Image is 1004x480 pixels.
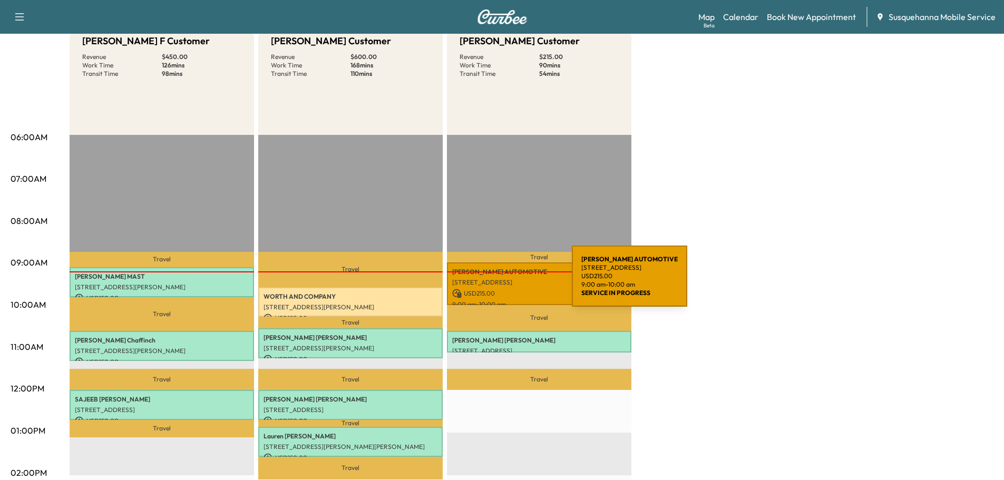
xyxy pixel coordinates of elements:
[581,272,678,280] p: USD 215.00
[162,70,241,78] p: 98 mins
[75,272,249,281] p: [PERSON_NAME] MAST
[723,11,758,23] a: Calendar
[271,34,391,48] h5: [PERSON_NAME] Customer
[452,289,626,298] p: USD 215.00
[70,297,254,331] p: Travel
[271,70,350,78] p: Transit Time
[75,347,249,355] p: [STREET_ADDRESS][PERSON_NAME]
[11,382,44,395] p: 12:00PM
[264,334,437,342] p: [PERSON_NAME] [PERSON_NAME]
[452,300,626,309] p: 9:00 am - 10:00 am
[264,406,437,414] p: [STREET_ADDRESS]
[271,53,350,61] p: Revenue
[447,305,631,331] p: Travel
[581,263,678,272] p: [STREET_ADDRESS]
[258,317,443,328] p: Travel
[82,53,162,61] p: Revenue
[75,357,249,367] p: USD 150.00
[11,256,47,269] p: 09:00AM
[767,11,856,23] a: Book New Appointment
[477,9,528,24] img: Curbee Logo
[70,252,254,268] p: Travel
[264,443,437,451] p: [STREET_ADDRESS][PERSON_NAME][PERSON_NAME]
[889,11,996,23] span: Susquehanna Mobile Service
[452,268,626,276] p: [PERSON_NAME] AUTOMOTIVE
[11,466,47,479] p: 02:00PM
[11,424,45,437] p: 01:00PM
[75,293,249,303] p: USD 150.00
[11,172,46,185] p: 07:00AM
[82,70,162,78] p: Transit Time
[82,61,162,70] p: Work Time
[581,255,678,263] b: [PERSON_NAME] AUTOMOTIVE
[75,395,249,404] p: SAJEEB [PERSON_NAME]
[271,61,350,70] p: Work Time
[698,11,715,23] a: MapBeta
[162,53,241,61] p: $ 450.00
[11,340,43,353] p: 11:00AM
[460,34,580,48] h5: [PERSON_NAME] Customer
[350,61,430,70] p: 168 mins
[264,344,437,352] p: [STREET_ADDRESS][PERSON_NAME]
[460,61,539,70] p: Work Time
[70,420,254,438] p: Travel
[75,283,249,291] p: [STREET_ADDRESS][PERSON_NAME]
[162,61,241,70] p: 126 mins
[264,355,437,364] p: USD 150.00
[264,432,437,440] p: Lauren [PERSON_NAME]
[452,347,626,355] p: [STREET_ADDRESS]
[539,53,619,61] p: $ 215.00
[11,214,47,227] p: 08:00AM
[264,416,437,426] p: USD 150.00
[75,336,249,345] p: [PERSON_NAME] Chaffinch
[704,22,715,30] div: Beta
[11,131,47,143] p: 06:00AM
[264,292,437,301] p: WORTH AND COMPANY
[581,280,678,289] p: 9:00 am - 10:00 am
[452,278,626,287] p: [STREET_ADDRESS]
[539,70,619,78] p: 54 mins
[258,252,443,287] p: Travel
[75,416,249,426] p: USD 150.00
[447,369,631,390] p: Travel
[70,369,254,390] p: Travel
[75,406,249,414] p: [STREET_ADDRESS]
[258,420,443,427] p: Travel
[264,314,437,323] p: USD 150.00
[539,61,619,70] p: 90 mins
[11,298,46,311] p: 10:00AM
[258,369,443,390] p: Travel
[460,70,539,78] p: Transit Time
[264,453,437,463] p: USD 150.00
[452,336,626,345] p: [PERSON_NAME] [PERSON_NAME]
[264,395,437,404] p: [PERSON_NAME] [PERSON_NAME]
[82,34,210,48] h5: [PERSON_NAME] F Customer
[581,289,650,297] b: SERVICE IN PROGRESS
[350,70,430,78] p: 110 mins
[258,457,443,479] p: Travel
[460,53,539,61] p: Revenue
[350,53,430,61] p: $ 600.00
[264,303,437,311] p: [STREET_ADDRESS][PERSON_NAME]
[447,252,631,262] p: Travel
